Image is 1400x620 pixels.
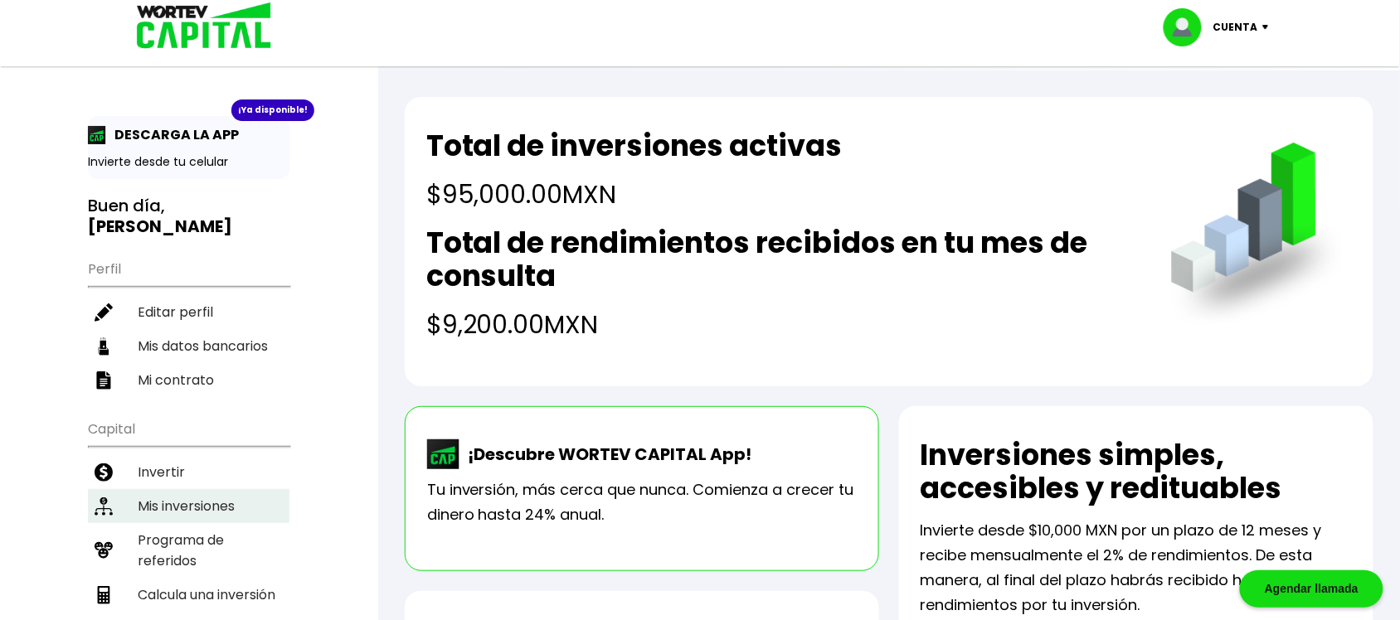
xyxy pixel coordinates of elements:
[921,518,1352,618] p: Invierte desde $10,000 MXN por un plazo de 12 meses y recibe mensualmente el 2% de rendimientos. ...
[460,442,752,467] p: ¡Descubre WORTEV CAPITAL App!
[95,371,113,390] img: contrato-icon.f2db500c.svg
[1258,25,1281,30] img: icon-down
[88,295,289,329] a: Editar perfil
[88,523,289,578] a: Programa de referidos
[427,439,460,469] img: wortev-capital-app-icon
[88,196,289,237] h3: Buen día,
[95,541,113,559] img: recomiendanos-icon.9b8e9327.svg
[88,455,289,489] a: Invertir
[95,303,113,322] img: editar-icon.952d3147.svg
[88,215,232,238] b: [PERSON_NAME]
[426,306,1138,343] h4: $9,200.00 MXN
[95,463,113,482] img: invertir-icon.b3b967d7.svg
[95,586,113,604] img: calculadora-icon.17d418c4.svg
[88,153,289,171] p: Invierte desde tu celular
[88,329,289,363] a: Mis datos bancarios
[1240,570,1383,608] div: Agendar llamada
[427,477,857,527] p: Tu inversión, más cerca que nunca. Comienza a crecer tu dinero hasta 24% anual.
[88,363,289,397] a: Mi contrato
[426,129,843,162] h2: Total de inversiones activas
[1213,15,1258,40] p: Cuenta
[88,578,289,612] a: Calcula una inversión
[88,489,289,523] a: Mis inversiones
[426,176,843,213] h4: $95,000.00 MXN
[1164,143,1352,331] img: grafica.516fef24.png
[231,99,314,121] div: ¡Ya disponible!
[106,124,239,145] p: DESCARGA LA APP
[921,438,1352,505] h2: Inversiones simples, accesibles y redituables
[88,126,106,144] img: app-icon
[95,497,113,516] img: inversiones-icon.6695dc30.svg
[426,226,1138,293] h2: Total de rendimientos recibidos en tu mes de consulta
[88,250,289,397] ul: Perfil
[1164,8,1213,46] img: profile-image
[95,337,113,356] img: datos-icon.10cf9172.svg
